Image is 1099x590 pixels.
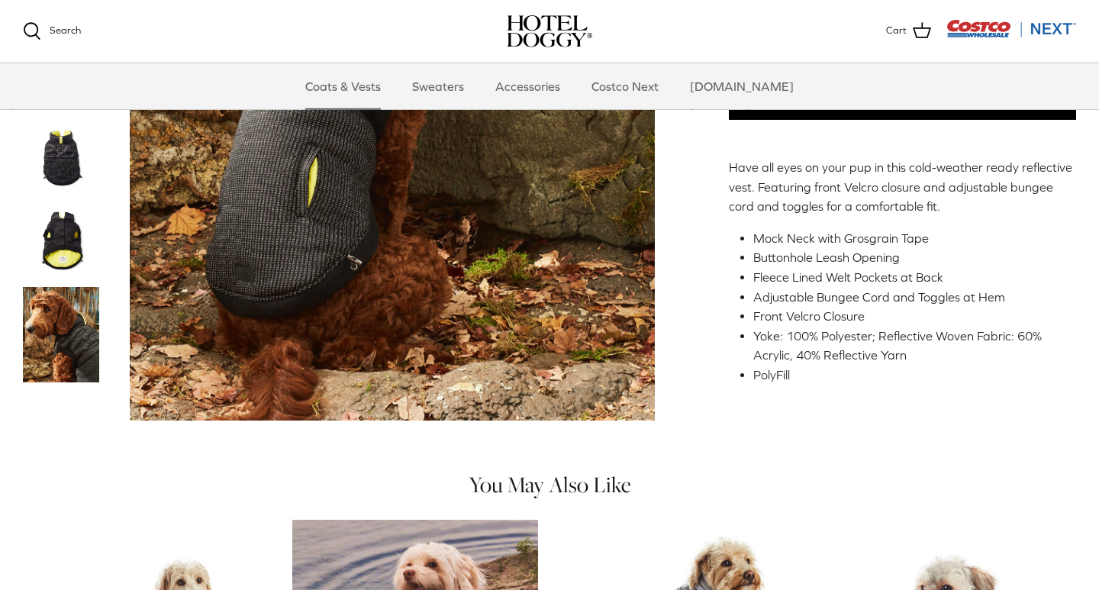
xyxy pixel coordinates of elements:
a: Costco Next [578,63,672,109]
a: [DOMAIN_NAME] [676,63,807,109]
img: hoteldoggycom [507,15,592,47]
a: Thumbnail Link [23,202,99,279]
li: Yoke: 100% Polyester; Reflective Woven Fabric: 60% Acrylic, 40% Reflective Yarn [753,327,1064,366]
a: Coats & Vests [292,63,395,109]
img: Costco Next [946,19,1076,38]
a: Visit Costco Next [946,29,1076,40]
a: Thumbnail Link [23,118,99,195]
a: Thumbnail Link [23,286,99,382]
span: Search [50,24,81,36]
p: Have all eyes on your pup in this cold-weather ready reflective vest. Featuring front Velcro clos... [729,158,1076,217]
a: Cart [886,21,931,41]
a: Search [23,22,81,40]
a: Accessories [482,63,574,109]
span: Cart [886,23,907,39]
li: Front Velcro Closure [753,307,1064,327]
li: Mock Neck with Grosgrain Tape [753,229,1064,249]
li: PolyFill [753,366,1064,385]
li: Adjustable Bungee Cord and Toggles at Hem [753,288,1064,308]
a: Sweaters [398,63,478,109]
li: Fleece Lined Welt Pockets at Back [753,268,1064,288]
a: hoteldoggy.com hoteldoggycom [507,15,592,47]
h4: You May Also Like [23,473,1076,497]
li: Buttonhole Leash Opening [753,248,1064,268]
